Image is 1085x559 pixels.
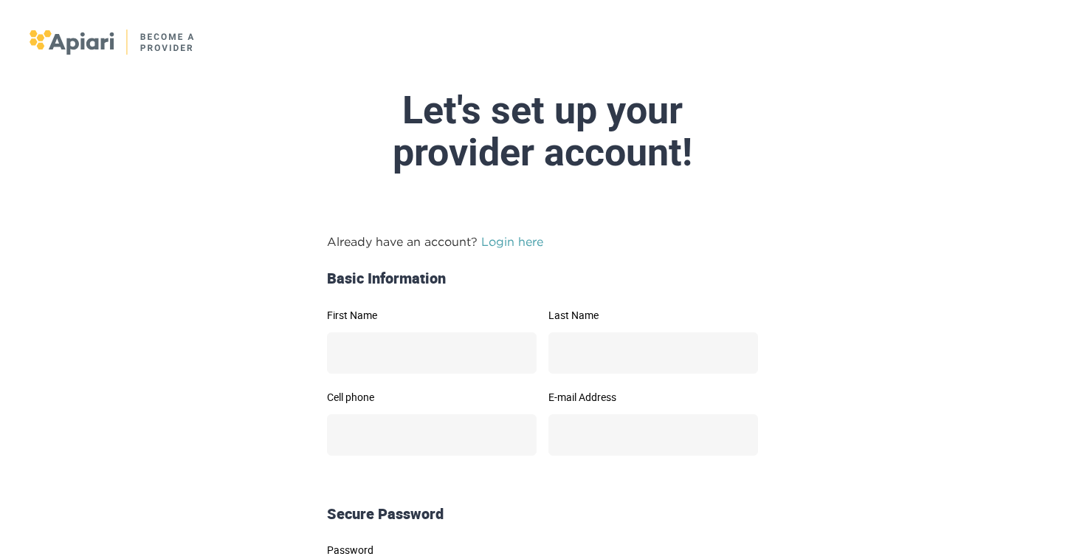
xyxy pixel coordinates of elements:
[321,268,764,289] div: Basic Information
[548,392,758,402] label: E-mail Address
[481,235,543,248] a: Login here
[327,545,758,555] label: Password
[327,310,537,320] label: First Name
[327,233,758,250] p: Already have an account?
[321,504,764,525] div: Secure Password
[548,310,758,320] label: Last Name
[30,30,196,55] img: logo
[327,392,537,402] label: Cell phone
[194,89,891,174] div: Let's set up your provider account!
